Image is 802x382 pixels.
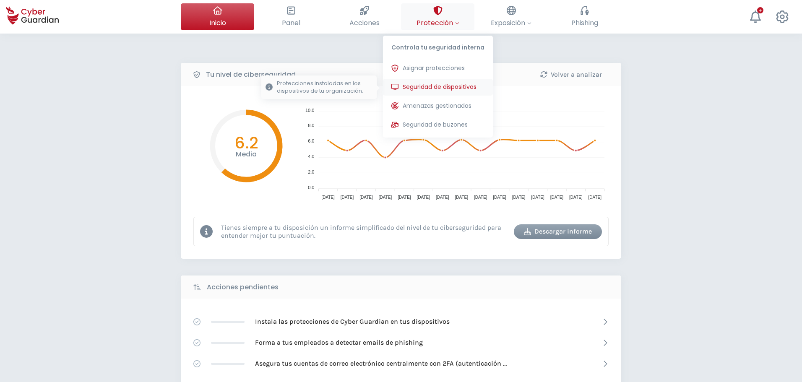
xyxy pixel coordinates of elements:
tspan: [DATE] [474,195,487,200]
b: Tu nivel de ciberseguridad [206,70,296,80]
tspan: [DATE] [455,195,468,200]
button: Amenazas gestionadas [383,98,493,114]
span: Inicio [209,18,226,28]
button: Asignar protecciones [383,60,493,77]
span: Seguridad de dispositivos [403,83,477,91]
p: Instala las protecciones de Cyber Guardian en tus dispositivos [255,317,450,326]
button: Seguridad de buzones [383,117,493,133]
span: Phishing [571,18,598,28]
span: Exposición [491,18,531,28]
p: Forma a tus empleados a detectar emails de phishing [255,338,423,347]
tspan: [DATE] [417,195,430,200]
button: Descargar informe [514,224,602,239]
button: Panel [254,3,328,30]
tspan: 10.0 [305,108,314,113]
p: Protecciones instaladas en los dispositivos de tu organización. [277,80,372,95]
tspan: [DATE] [321,195,335,200]
b: Acciones pendientes [207,282,279,292]
p: Controla tu seguridad interna [383,36,493,56]
button: Phishing [548,3,621,30]
tspan: [DATE] [341,195,354,200]
tspan: [DATE] [379,195,392,200]
span: Seguridad de buzones [403,120,468,129]
tspan: [DATE] [436,195,449,200]
tspan: [DATE] [531,195,544,200]
span: Amenazas gestionadas [403,101,471,110]
tspan: [DATE] [512,195,526,200]
tspan: [DATE] [493,195,506,200]
tspan: [DATE] [550,195,564,200]
button: Exposición [474,3,548,30]
span: Protección [417,18,459,28]
tspan: [DATE] [359,195,373,200]
div: Volver a analizar [533,70,609,80]
tspan: [DATE] [588,195,602,200]
div: + [757,7,763,13]
div: Descargar informe [520,226,596,236]
tspan: 4.0 [308,154,314,159]
span: Asignar protecciones [403,64,465,73]
span: Panel [282,18,300,28]
button: Acciones [328,3,401,30]
tspan: [DATE] [569,195,583,200]
button: Seguridad de dispositivosProtecciones instaladas en los dispositivos de tu organización. [383,79,493,96]
p: Tienes siempre a tu disposición un informe simplificado del nivel de tu ciberseguridad para enten... [221,223,508,239]
tspan: 6.0 [308,138,314,143]
button: ProtecciónControla tu seguridad internaAsignar proteccionesSeguridad de dispositivosProtecciones ... [401,3,474,30]
button: Volver a analizar [527,67,615,82]
span: Acciones [349,18,380,28]
button: Inicio [181,3,254,30]
tspan: 0.0 [308,185,314,190]
tspan: [DATE] [398,195,411,200]
p: Asegura tus cuentas de correo electrónico centralmente con 2FA (autenticación [PERSON_NAME] factor) [255,359,507,368]
tspan: 2.0 [308,169,314,174]
tspan: 8.0 [308,123,314,128]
